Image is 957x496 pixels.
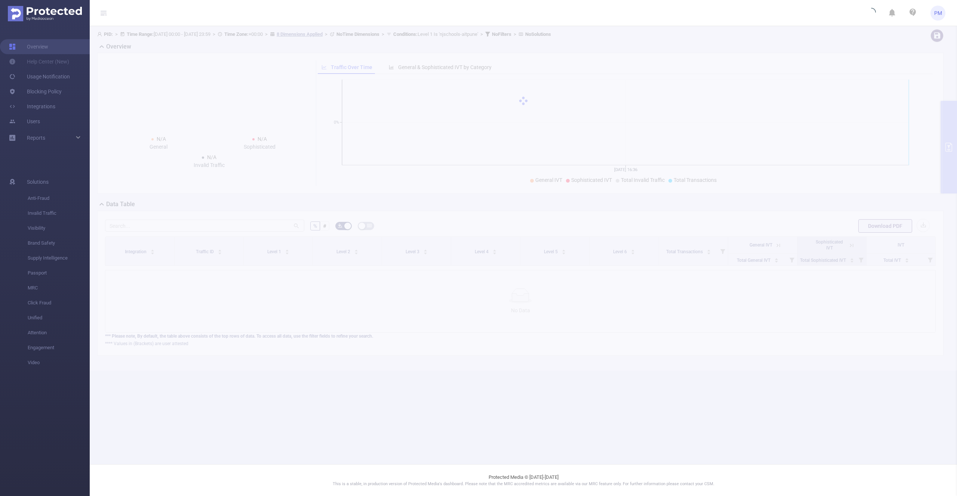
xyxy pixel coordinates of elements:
footer: Protected Media © [DATE]-[DATE] [90,464,957,496]
span: PM [934,6,942,21]
span: Brand Safety [28,236,90,251]
span: Anti-Fraud [28,191,90,206]
a: Overview [9,39,48,54]
span: Attention [28,325,90,340]
span: Video [28,355,90,370]
a: Reports [27,130,45,145]
span: Supply Intelligence [28,251,90,266]
img: Protected Media [8,6,82,21]
span: Solutions [27,174,49,189]
span: Passport [28,266,90,280]
span: Click Fraud [28,295,90,310]
a: Usage Notification [9,69,70,84]
span: Engagement [28,340,90,355]
span: Unified [28,310,90,325]
a: Integrations [9,99,55,114]
a: Blocking Policy [9,84,62,99]
span: MRC [28,280,90,295]
span: Visibility [28,221,90,236]
a: Users [9,114,40,129]
p: This is a stable, in production version of Protected Media's dashboard. Please note that the MRC ... [108,481,938,487]
span: Reports [27,135,45,141]
span: Invalid Traffic [28,206,90,221]
i: icon: loading [867,8,876,18]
